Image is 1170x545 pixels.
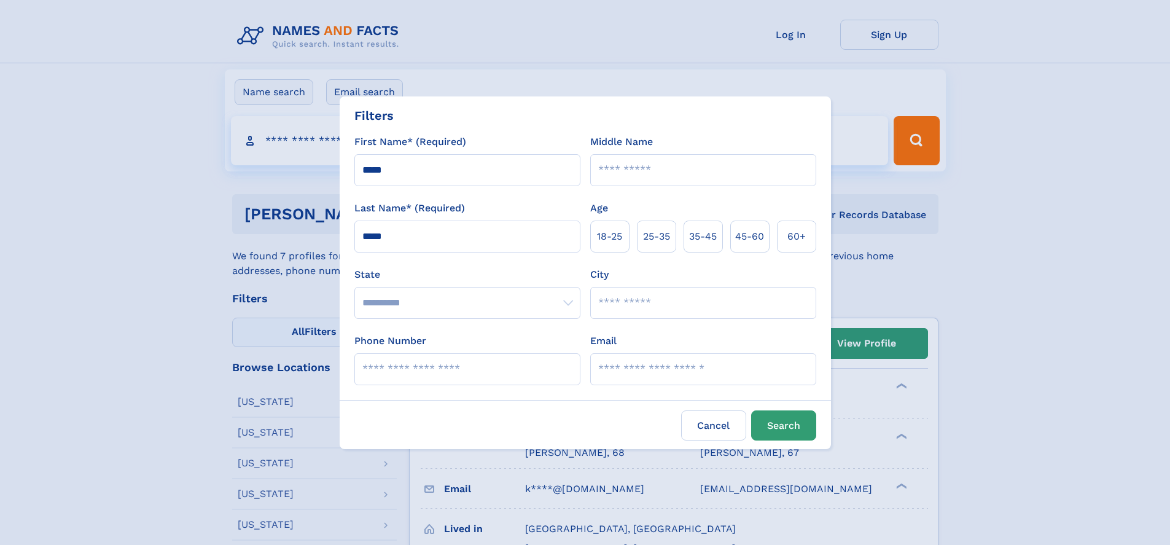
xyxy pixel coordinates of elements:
label: Last Name* (Required) [354,201,465,216]
span: 35‑45 [689,229,717,244]
button: Search [751,410,816,441]
label: State [354,267,580,282]
span: 60+ [787,229,806,244]
div: Filters [354,106,394,125]
label: City [590,267,609,282]
span: 18‑25 [597,229,622,244]
label: Email [590,334,617,348]
label: Middle Name [590,135,653,149]
label: Age [590,201,608,216]
label: First Name* (Required) [354,135,466,149]
label: Cancel [681,410,746,441]
span: 45‑60 [735,229,764,244]
label: Phone Number [354,334,426,348]
span: 25‑35 [643,229,670,244]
